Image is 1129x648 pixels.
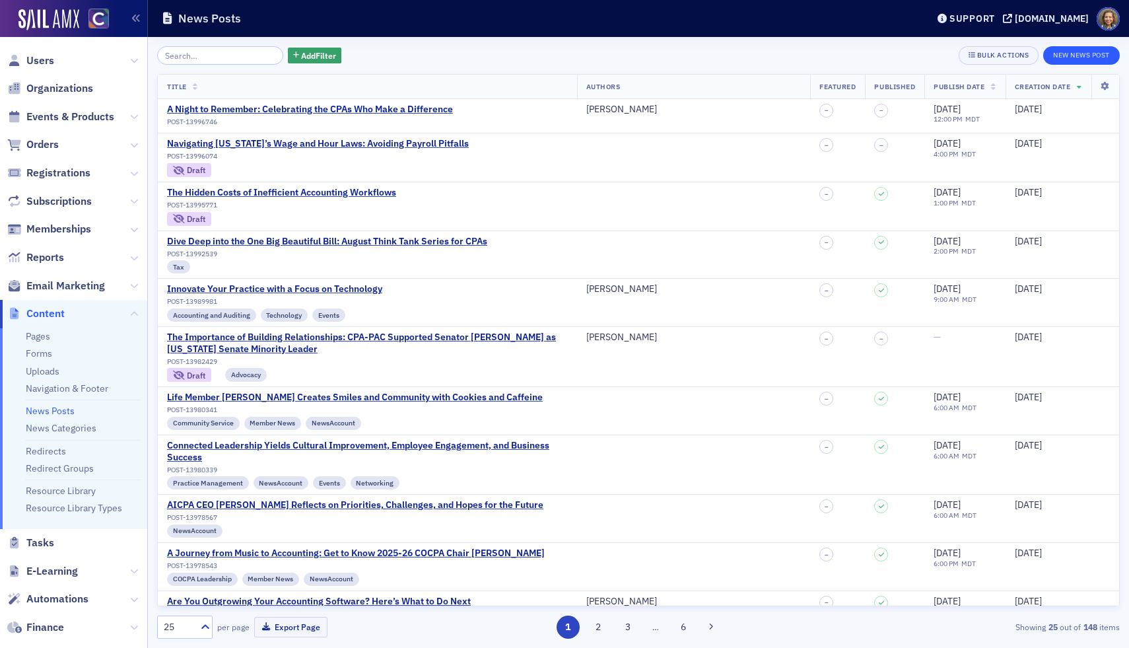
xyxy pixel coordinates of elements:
span: [DATE] [1015,391,1042,403]
span: — [934,331,941,343]
a: Redirect Groups [26,462,94,474]
a: Dive Deep into the One Big Beautiful Bill: August Think Tank Series for CPAs [167,236,487,248]
span: – [825,598,829,606]
span: [DATE] [934,186,961,198]
span: – [825,190,829,198]
div: Events [313,476,346,489]
time: 9:00 AM [934,295,959,304]
div: Draft [167,368,211,382]
span: MDT [959,149,976,159]
div: Support [949,13,995,24]
span: [DATE] [1015,547,1042,559]
a: E-Learning [7,564,78,579]
span: MDT [959,295,976,304]
h1: News Posts [178,11,241,26]
a: Connected Leadership Yields Cultural Improvement, Employee Engagement, and Business Success [167,440,568,463]
a: [PERSON_NAME] [586,596,657,608]
div: Events [312,308,345,322]
div: POST-13992539 [167,250,487,258]
div: NewsAccount [306,417,361,430]
span: Orders [26,137,59,152]
a: Are You Outgrowing Your Accounting Software? Here’s What to Do Next [167,596,471,608]
div: The Importance of Building Relationships: CPA-PAC Supported Senator [PERSON_NAME] as [US_STATE] S... [167,332,568,355]
span: – [825,141,829,149]
a: A Night to Remember: Celebrating the CPAs Who Make a Difference [167,104,453,116]
span: Published [874,82,915,91]
span: Subscriptions [26,194,92,209]
div: Advocacy [225,368,267,382]
div: COCPA Leadership [167,573,238,586]
span: Featured [819,82,856,91]
span: … [646,621,665,633]
span: [DATE] [1015,595,1042,607]
span: [DATE] [1015,439,1042,451]
div: [PERSON_NAME] [586,283,657,295]
span: Finance [26,620,64,635]
div: NewsAccount [254,476,309,489]
span: – [825,503,829,511]
a: Navigation & Footer [26,382,108,394]
span: [DATE] [934,283,961,295]
span: MDT [959,511,976,520]
span: – [879,335,883,343]
a: Resource Library [26,485,96,497]
span: [DATE] [1015,235,1042,247]
span: MDT [959,198,976,207]
span: [DATE] [1015,186,1042,198]
a: View Homepage [79,9,109,31]
a: Life Member [PERSON_NAME] Creates Smiles and Community with Cookies and Caffeine [167,392,543,404]
span: Organizations [26,81,93,96]
span: MDT [959,559,976,568]
button: 3 [617,616,640,639]
span: MDT [963,114,980,124]
div: POST-13996746 [167,118,453,126]
a: News Posts [26,405,75,417]
div: POST-13978567 [167,513,543,522]
span: [DATE] [934,595,961,607]
button: 1 [557,616,580,639]
span: [DATE] [1015,283,1042,295]
input: Search… [157,46,283,65]
a: Subscriptions [7,194,92,209]
span: Publish Date [934,82,984,91]
span: [DATE] [1015,103,1042,115]
button: Bulk Actions [959,46,1039,65]
span: Email Marketing [26,279,105,293]
span: [DATE] [1015,331,1042,343]
a: Navigating [US_STATE]’s Wage and Hour Laws: Avoiding Payroll Pitfalls [167,138,469,150]
div: [PERSON_NAME] [586,104,657,116]
div: NewsAccount [304,573,359,586]
time: 6:00 AM [934,511,959,520]
div: Member News [242,573,300,586]
div: Draft [187,372,205,379]
a: Tasks [7,536,54,550]
time: 2:00 PM [934,246,959,256]
div: AICPA CEO [PERSON_NAME] Reflects on Priorities, Challenges, and Hopes for the Future [167,499,543,511]
a: Registrations [7,166,90,180]
a: New News Post [1043,48,1120,60]
span: [DATE] [1015,137,1042,149]
div: POST-13978543 [167,561,545,570]
div: Showing out of items [808,621,1120,633]
span: Authors [586,82,621,91]
strong: 25 [1046,621,1060,633]
div: Draft [187,166,205,174]
div: POST-13996074 [167,152,469,161]
a: The Hidden Costs of Inefficient Accounting Workflows [167,187,396,199]
span: – [825,551,829,559]
span: – [825,395,829,403]
a: Innovate Your Practice with a Focus on Technology [167,283,382,295]
div: NewsAccount [167,524,222,538]
div: POST-13980339 [167,466,568,474]
time: 6:00 AM [934,451,959,460]
span: – [825,238,829,246]
a: SailAMX [18,9,79,30]
a: Memberships [7,222,91,236]
span: [DATE] [934,439,961,451]
span: Creation Date [1015,82,1071,91]
span: Registrations [26,166,90,180]
button: [DOMAIN_NAME] [1003,14,1093,23]
span: Reports [26,250,64,265]
button: 6 [672,616,695,639]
